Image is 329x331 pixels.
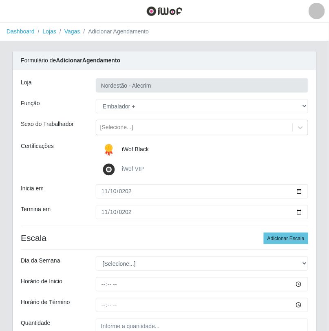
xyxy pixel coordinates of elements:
[122,146,149,153] span: iWof Black
[96,277,308,291] input: 00:00
[21,142,54,150] label: Certificações
[21,99,40,108] label: Função
[146,6,183,16] img: CoreUI Logo
[56,57,120,64] strong: Adicionar Agendamento
[101,142,120,158] img: iWof Black
[13,51,316,70] div: Formulário de
[21,184,44,193] label: Inicia em
[42,28,56,35] a: Lojas
[21,78,31,87] label: Loja
[21,233,308,243] h4: Escala
[64,28,80,35] a: Vagas
[96,184,308,199] input: 00/00/0000
[21,120,74,128] label: Sexo do Trabalhador
[7,28,35,35] a: Dashboard
[21,256,60,265] label: Dia da Semana
[264,233,308,244] button: Adicionar Escala
[101,161,120,178] img: iWof VIP
[122,166,144,172] span: iWof VIP
[100,124,133,132] div: [Selecione...]
[21,319,50,327] label: Quantidade
[96,205,308,219] input: 00/00/0000
[96,298,308,312] input: 00:00
[21,205,51,214] label: Termina em
[21,277,62,286] label: Horário de Inicio
[80,27,149,36] li: Adicionar Agendamento
[21,298,70,307] label: Horário de Término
